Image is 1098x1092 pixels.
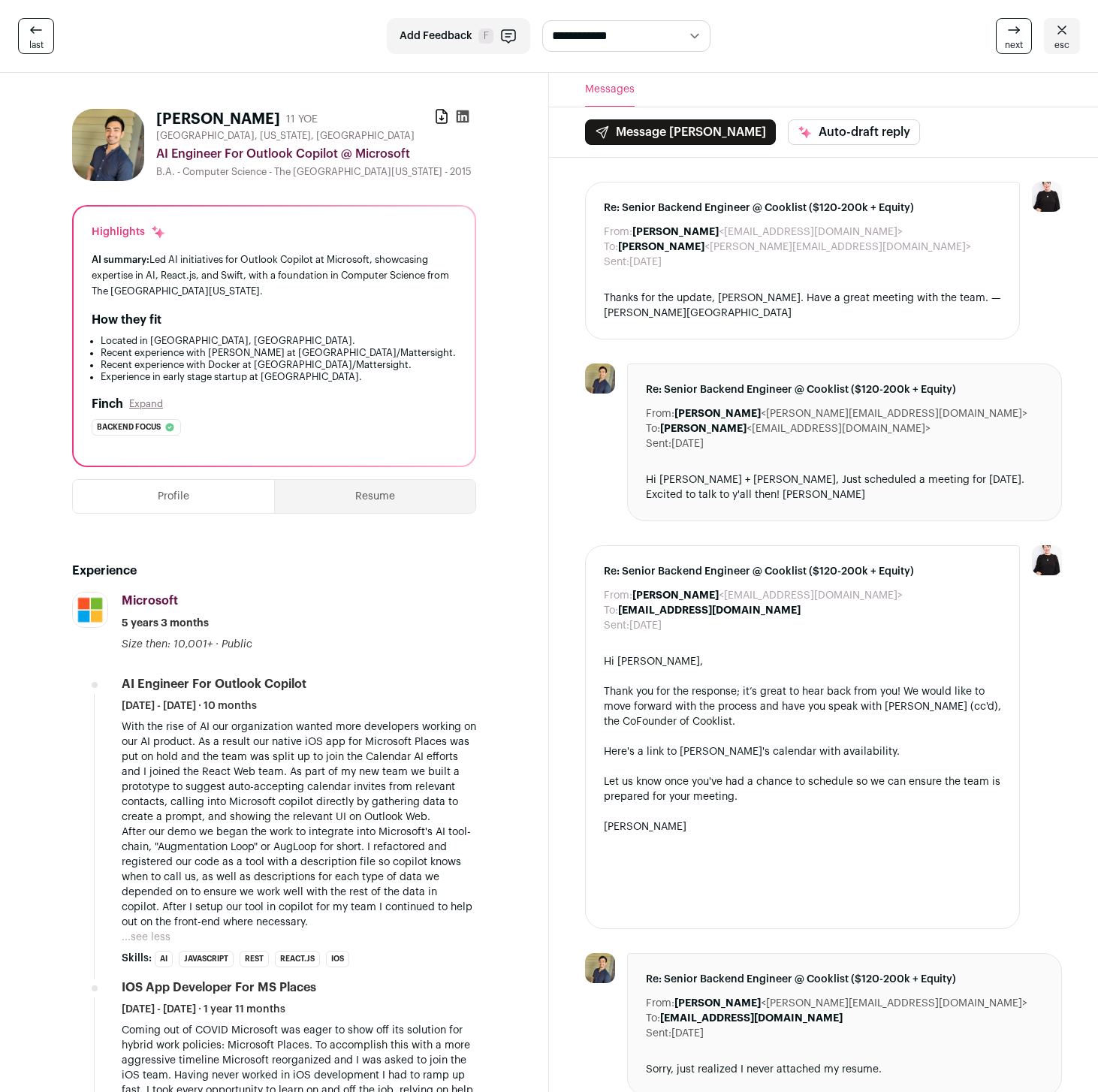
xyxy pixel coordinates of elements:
dd: <[EMAIL_ADDRESS][DOMAIN_NAME]> [660,421,931,436]
li: Recent experience with Docker at [GEOGRAPHIC_DATA]/Mattersight. [101,359,457,371]
span: last [29,39,44,51]
dt: Sent: [646,1026,671,1041]
div: Hi [PERSON_NAME], [604,654,1001,669]
dd: [DATE] [671,436,704,451]
b: [PERSON_NAME] [660,424,747,434]
span: 5 years 3 months [122,616,209,631]
dt: From: [604,588,632,603]
p: With the rise of AI our organization wanted more developers working on our AI product. As a resul... [122,719,476,825]
a: Here's a link to [PERSON_NAME]'s calendar with availability. [604,747,900,757]
li: JavaScript [179,951,234,967]
div: Led AI initiatives for Outlook Copilot at Microsoft, showcasing expertise in AI, React.js, and Sw... [92,252,457,299]
span: [DATE] - [DATE] · 10 months [122,698,257,713]
button: Auto-draft reply [788,119,920,145]
p: After our demo we began the work to integrate into Microsoft's AI tool-chain, "Augmentation Loop"... [122,825,476,930]
b: [PERSON_NAME] [618,242,704,252]
b: [EMAIL_ADDRESS][DOMAIN_NAME] [618,605,801,616]
h1: [PERSON_NAME] [156,109,280,130]
button: Message [PERSON_NAME] [585,119,776,145]
div: [PERSON_NAME] [604,819,1001,834]
span: esc [1054,39,1069,51]
span: Re: Senior Backend Engineer @ Cooklist ($120-200k + Equity) [604,201,1001,216]
span: next [1005,39,1023,51]
button: Add Feedback F [387,18,530,54]
div: B.A. - Computer Science - The [GEOGRAPHIC_DATA][US_STATE] - 2015 [156,166,476,178]
dd: <[PERSON_NAME][EMAIL_ADDRESS][DOMAIN_NAME]> [674,996,1027,1011]
dd: [DATE] [629,255,662,270]
h2: How they fit [92,311,161,329]
dt: To: [604,240,618,255]
span: [GEOGRAPHIC_DATA], [US_STATE], [GEOGRAPHIC_DATA] [156,130,415,142]
dt: To: [604,603,618,618]
b: [PERSON_NAME] [674,409,761,419]
div: Highlights [92,225,166,240]
span: AI summary: [92,255,149,264]
dd: [DATE] [671,1026,704,1041]
a: last [18,18,54,54]
img: c786a7b10b07920eb52778d94b98952337776963b9c08eb22d98bc7b89d269e4.jpg [73,593,107,627]
dd: [DATE] [629,618,662,633]
img: c38c362cecf1b7d79f47e0838a0bf10c1a70020156f9dfa1120c85d38138d192.jpg [585,363,615,394]
span: [DATE] - [DATE] · 1 year 11 months [122,1002,285,1017]
span: Skills: [122,951,152,966]
dd: <[PERSON_NAME][EMAIL_ADDRESS][DOMAIN_NAME]> [618,240,971,255]
li: React.js [275,951,320,967]
h2: Experience [72,562,476,580]
dt: To: [646,1011,660,1026]
dd: <[PERSON_NAME][EMAIL_ADDRESS][DOMAIN_NAME]> [674,406,1027,421]
div: iOS App Developer for MS Places [122,979,316,996]
div: AI Engineer For Outlook Copilot @ Microsoft [156,145,476,163]
b: [PERSON_NAME] [632,227,719,237]
span: Microsoft [122,595,178,607]
button: ...see less [122,930,170,945]
dt: From: [646,406,674,421]
b: [PERSON_NAME] [632,590,719,601]
span: Backend focus [97,420,161,435]
img: c38c362cecf1b7d79f47e0838a0bf10c1a70020156f9dfa1120c85d38138d192.jpg [72,109,144,181]
div: Thank you for the response; it’s great to hear back from you! We would like to move forward with ... [604,684,1001,729]
img: 9240684-medium_jpg [1032,545,1062,575]
li: Located in [GEOGRAPHIC_DATA], [GEOGRAPHIC_DATA]. [101,335,457,347]
button: Profile [73,480,274,513]
span: Public [222,639,252,650]
img: c38c362cecf1b7d79f47e0838a0bf10c1a70020156f9dfa1120c85d38138d192.jpg [585,953,615,983]
a: next [996,18,1032,54]
dt: From: [604,225,632,240]
img: 9240684-medium_jpg [1032,182,1062,212]
button: Expand [129,398,163,410]
dt: Sent: [604,618,629,633]
span: Add Feedback [400,29,472,44]
dt: From: [646,996,674,1011]
div: Thanks for the update, [PERSON_NAME]. Have a great meeting with the team. — [PERSON_NAME][GEOGRAP... [604,291,1001,321]
div: Hi [PERSON_NAME] + [PERSON_NAME], Just scheduled a meeting for [DATE]. Excited to talk to y'all t... [646,472,1043,502]
button: Resume [275,480,475,513]
li: REST [240,951,269,967]
div: Let us know once you've had a chance to schedule so we can ensure the team is prepared for your m... [604,774,1001,804]
dd: <[EMAIL_ADDRESS][DOMAIN_NAME]> [632,588,903,603]
button: Messages [585,73,635,107]
a: esc [1044,18,1080,54]
span: · [216,637,219,652]
li: Recent experience with [PERSON_NAME] at [GEOGRAPHIC_DATA]/Mattersight. [101,347,457,359]
div: Sorry, just realized I never attached my resume. [646,1062,1043,1077]
dt: To: [646,421,660,436]
span: Size then: 10,001+ [122,639,213,650]
div: 11 YOE [286,112,318,127]
li: Experience in early stage startup at [GEOGRAPHIC_DATA]. [101,371,457,383]
b: [EMAIL_ADDRESS][DOMAIN_NAME] [660,1013,843,1024]
div: AI Engineer For Outlook Copilot [122,676,306,692]
span: Re: Senior Backend Engineer @ Cooklist ($120-200k + Equity) [646,382,1043,397]
span: F [478,29,493,44]
li: AI [155,951,173,967]
dt: Sent: [604,255,629,270]
dt: Sent: [646,436,671,451]
dd: <[EMAIL_ADDRESS][DOMAIN_NAME]> [632,225,903,240]
b: [PERSON_NAME] [674,998,761,1009]
li: iOS [326,951,349,967]
h2: Finch [92,395,123,413]
span: Re: Senior Backend Engineer @ Cooklist ($120-200k + Equity) [646,972,1043,987]
span: Re: Senior Backend Engineer @ Cooklist ($120-200k + Equity) [604,564,1001,579]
